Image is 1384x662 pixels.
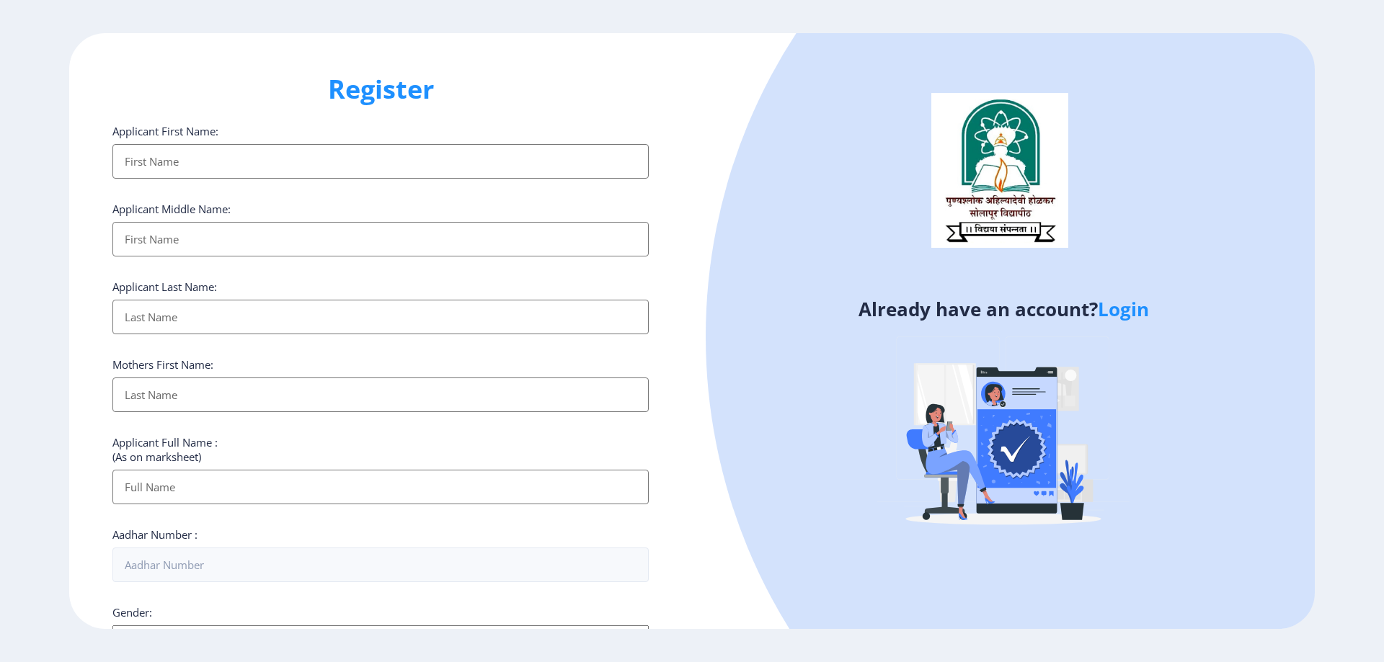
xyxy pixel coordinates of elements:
[112,357,213,372] label: Mothers First Name:
[112,202,231,216] label: Applicant Middle Name:
[112,527,198,542] label: Aadhar Number :
[1098,296,1149,322] a: Login
[112,547,649,582] input: Aadhar Number
[931,93,1068,247] img: logo
[112,435,218,464] label: Applicant Full Name : (As on marksheet)
[112,470,649,504] input: Full Name
[112,144,649,179] input: First Name
[112,605,152,619] label: Gender:
[703,298,1304,321] h4: Already have an account?
[112,72,649,107] h1: Register
[877,309,1130,561] img: Verified-rafiki.svg
[112,222,649,256] input: First Name
[112,377,649,412] input: Last Name
[112,124,218,138] label: Applicant First Name:
[112,279,217,294] label: Applicant Last Name:
[112,300,649,334] input: Last Name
